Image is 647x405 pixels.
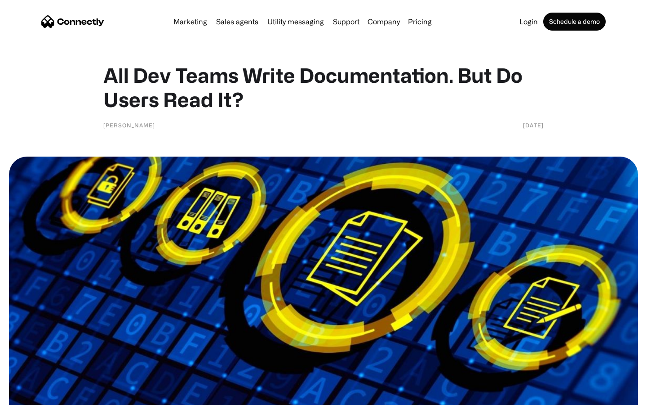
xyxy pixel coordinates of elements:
[523,121,544,130] div: [DATE]
[404,18,435,25] a: Pricing
[543,13,606,31] a: Schedule a demo
[18,389,54,402] ul: Language list
[103,63,544,112] h1: All Dev Teams Write Documentation. But Do Users Read It?
[516,18,541,25] a: Login
[213,18,262,25] a: Sales agents
[103,121,155,130] div: [PERSON_NAME]
[9,389,54,402] aside: Language selected: English
[170,18,211,25] a: Marketing
[368,15,400,28] div: Company
[329,18,363,25] a: Support
[264,18,328,25] a: Utility messaging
